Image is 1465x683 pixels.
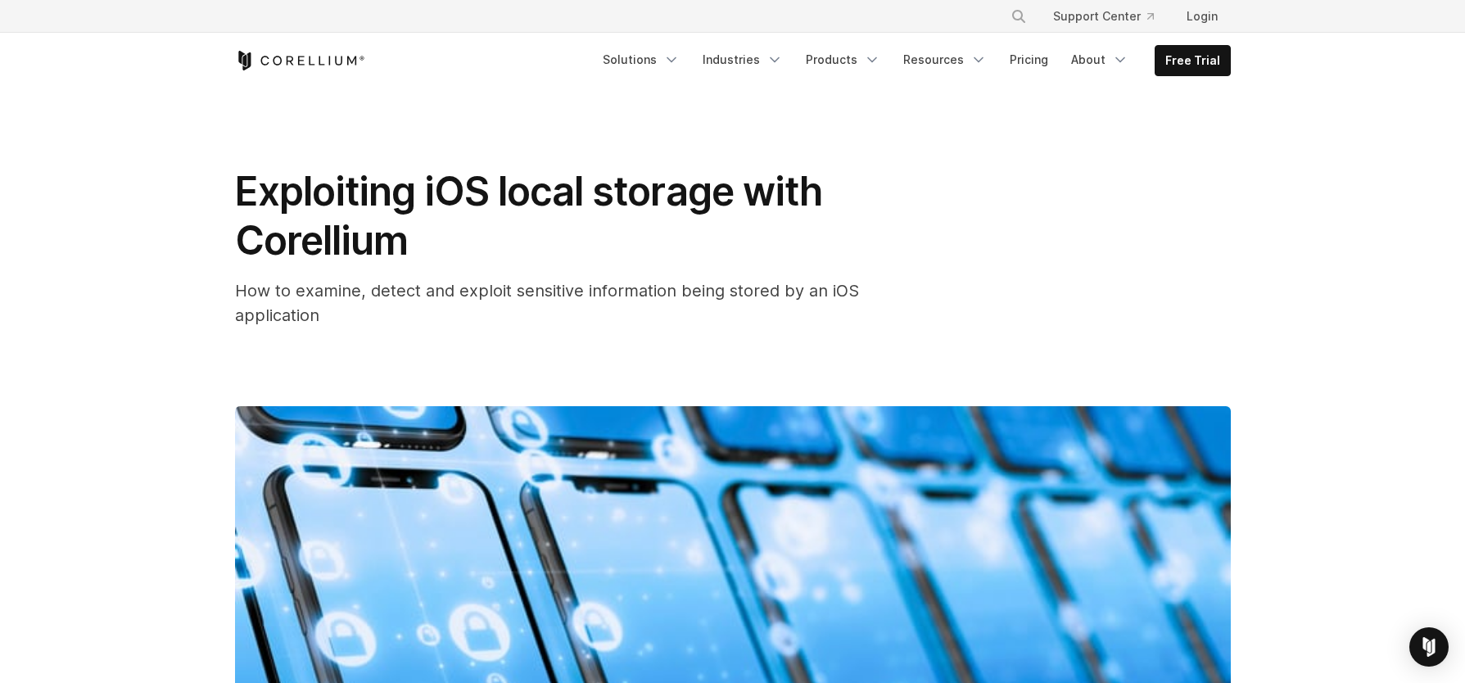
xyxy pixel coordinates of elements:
span: Exploiting iOS local storage with Corellium [235,167,822,265]
span: How to examine, detect and exploit sensitive information being stored by an iOS application [235,281,859,325]
a: Products [796,45,890,75]
a: Login [1173,2,1231,31]
div: Navigation Menu [593,45,1231,76]
a: Resources [893,45,997,75]
div: Open Intercom Messenger [1409,627,1449,667]
a: Solutions [593,45,690,75]
a: Corellium Home [235,51,365,70]
a: Free Trial [1155,46,1230,75]
a: About [1061,45,1138,75]
a: Industries [693,45,793,75]
div: Navigation Menu [991,2,1231,31]
a: Support Center [1040,2,1167,31]
button: Search [1004,2,1033,31]
a: Pricing [1000,45,1058,75]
